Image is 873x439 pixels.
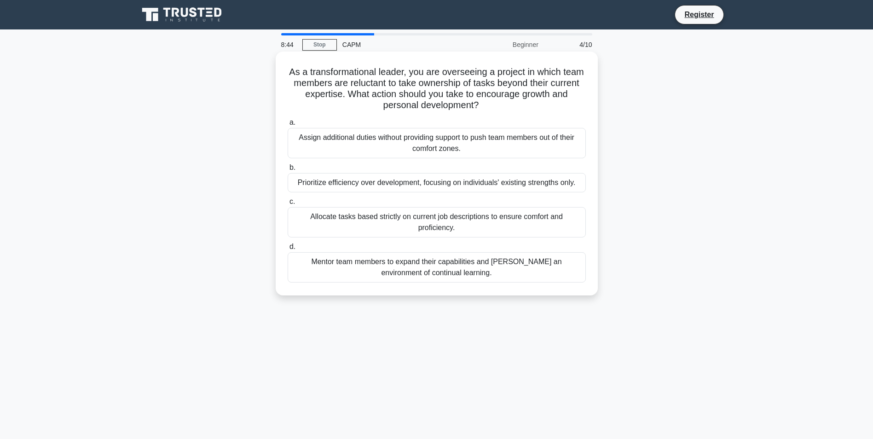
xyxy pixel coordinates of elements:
span: d. [289,243,295,250]
a: Register [679,9,719,20]
a: Stop [302,39,337,51]
h5: As a transformational leader, you are overseeing a project in which team members are reluctant to... [287,66,587,111]
div: CAPM [337,35,463,54]
div: 8:44 [276,35,302,54]
div: Assign additional duties without providing support to push team members out of their comfort zones. [288,128,586,158]
div: Beginner [463,35,544,54]
div: Prioritize efficiency over development, focusing on individuals' existing strengths only. [288,173,586,192]
span: c. [289,197,295,205]
div: Mentor team members to expand their capabilities and [PERSON_NAME] an environment of continual le... [288,252,586,283]
div: Allocate tasks based strictly on current job descriptions to ensure comfort and proficiency. [288,207,586,237]
span: a. [289,118,295,126]
span: b. [289,163,295,171]
div: 4/10 [544,35,598,54]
